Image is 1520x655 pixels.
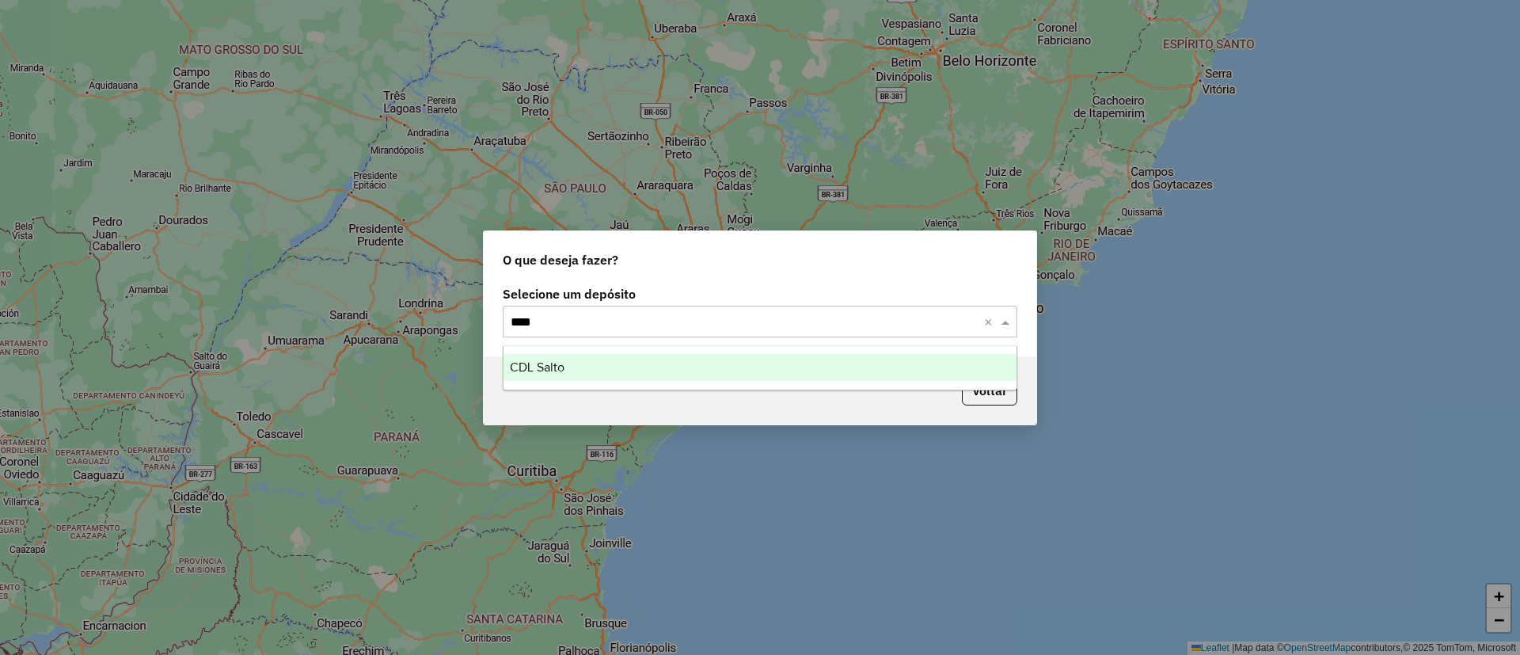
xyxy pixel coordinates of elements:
label: Selecione um depósito [503,284,1017,303]
span: Clear all [984,312,997,331]
ng-dropdown-panel: Options list [503,345,1017,390]
span: CDL Salto [510,360,564,374]
button: Voltar [962,375,1017,406]
span: O que deseja fazer? [503,250,618,269]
